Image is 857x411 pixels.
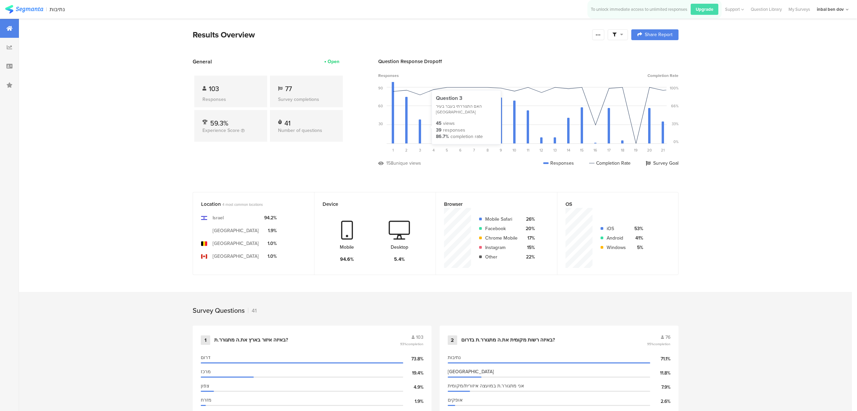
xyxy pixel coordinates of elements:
div: Survey Questions [193,305,245,316]
span: 3 [419,147,421,153]
span: 11 [527,147,529,153]
span: 5 [446,147,448,153]
div: Completion Rate [589,160,631,167]
div: To unlock immediate access to unlimited responses [591,6,687,12]
span: מרכז [201,368,211,375]
div: 1.9% [403,398,423,405]
span: 4 [433,147,435,153]
div: 2 [448,335,457,345]
span: Completion Rate [647,73,679,79]
div: iOS [607,225,626,232]
div: Chrome Mobile [485,235,518,242]
div: 90 [378,85,383,91]
span: 77 [285,84,292,94]
div: 94.2% [264,214,277,221]
div: 41 [248,307,257,314]
span: completion [654,341,670,347]
span: 8 [487,147,489,153]
div: 17% [523,235,535,242]
div: 86.7% [436,133,449,140]
div: 60 [378,103,383,109]
div: inbal ben dov [817,6,844,12]
div: Responses [202,96,259,103]
div: 15% [523,244,535,251]
span: 7 [473,147,475,153]
div: 5% [631,244,643,251]
span: 9 [500,147,502,153]
div: Question Response Dropoff [378,58,679,65]
div: Upgrade [691,4,718,15]
span: צפון [201,382,209,389]
div: responses [443,127,465,134]
div: 30 [379,121,383,127]
div: views [443,120,455,127]
span: General [193,58,212,65]
div: 41% [631,235,643,242]
img: segmanta logo [5,5,43,13]
div: Facebook [485,225,518,232]
div: 41 [284,118,291,125]
span: [GEOGRAPHIC_DATA] [448,368,494,375]
span: 12 [540,147,543,153]
span: Responses [378,73,399,79]
div: 11.8% [650,369,670,377]
div: Device [323,200,416,208]
div: Question 3 [436,94,497,102]
div: 4.9% [403,384,423,391]
span: completion [407,341,423,347]
span: 95% [647,341,670,347]
span: Number of questions [278,127,322,134]
span: 6 [459,147,462,153]
div: 1.0% [264,240,277,247]
div: | [46,5,47,13]
div: [GEOGRAPHIC_DATA] [213,227,259,234]
div: Browser [444,200,538,208]
span: אופקים [448,396,463,404]
div: 71.1% [650,355,670,362]
div: [GEOGRAPHIC_DATA] [213,253,259,260]
div: האם התגוררתי בעבר בעיר [GEOGRAPHIC_DATA] [436,104,497,115]
span: 15 [580,147,584,153]
div: 20% [523,225,535,232]
div: 26% [523,216,535,223]
div: 73.8% [403,355,423,362]
div: Support [725,4,744,15]
div: Mobile Safari [485,216,518,223]
span: 103 [416,334,423,341]
div: Other [485,253,518,261]
div: Open [328,58,339,65]
div: 1.9% [264,227,277,234]
div: 5.4% [394,256,405,263]
a: My Surveys [785,6,813,12]
div: 158 [386,160,393,167]
div: באיזה רשות מקומית את.ה מתגורר.ת בדרום? [461,337,555,344]
span: נתיבות [448,354,461,361]
span: 59.3% [210,118,228,128]
div: 45 [436,120,442,127]
span: Experience Score [202,127,240,134]
div: 0% [673,139,679,144]
div: unique views [393,160,421,167]
span: 16 [593,147,597,153]
div: Mobile [340,244,354,251]
span: 1 [392,147,394,153]
div: 1.0% [264,253,277,260]
div: 1 [201,335,210,345]
span: אני מתגורר.ת במועצה איזורית/מקומית [448,382,524,389]
span: 21 [661,147,665,153]
span: 10 [513,147,516,153]
div: 19.4% [403,369,423,377]
span: 19 [634,147,638,153]
div: [GEOGRAPHIC_DATA] [213,240,259,247]
span: 2 [405,147,408,153]
div: 94.6% [340,256,354,263]
div: Responses [543,160,574,167]
div: Location [201,200,295,208]
span: 18 [621,147,624,153]
div: OS [565,200,659,208]
span: 13 [553,147,557,153]
div: Windows [607,244,626,251]
div: Survey completions [278,96,335,103]
span: Share Report [645,32,672,37]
